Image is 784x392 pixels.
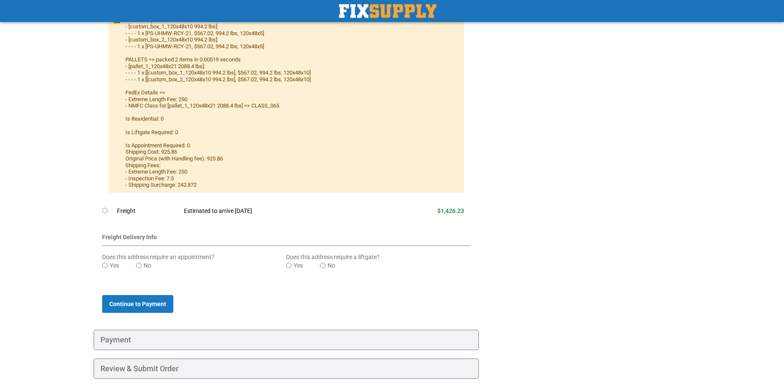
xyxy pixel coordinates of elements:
[94,330,479,350] div: Payment
[339,4,436,18] img: Fix Industrial Supply
[125,17,456,188] div: BOXES => packed 2 items in 0.00372 seconds - [custom_box_1_120x48x10 994.2 lbs]: - - - - 1 x [PS-...
[110,261,119,270] label: Yes
[102,254,214,260] span: Does this address require an appointment?
[102,233,470,246] div: Freight Delivery Info
[94,359,479,379] div: Review & Submit Order
[437,207,464,214] span: $1,426.23
[117,202,178,221] td: Freight
[294,261,303,270] label: Yes
[144,261,151,270] label: No
[328,261,335,270] label: No
[286,254,380,260] span: Does this address require a liftgate?
[178,202,374,221] td: Estimated to arrive [DATE]
[339,4,436,18] a: store logo
[109,301,166,307] span: Continue to Payment
[102,295,173,313] button: Continue to Payment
